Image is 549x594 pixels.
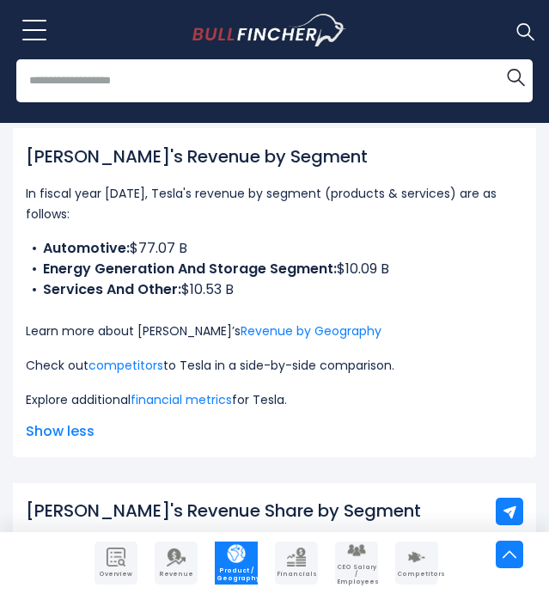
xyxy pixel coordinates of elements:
tspan: [PERSON_NAME]'s Revenue Share by Segment [26,499,421,523]
b: Automotive: [43,238,130,258]
p: In fiscal year [DATE], Tesla's revenue by segment (products & services) are as follows: [26,183,523,224]
p: Explore additional for Tesla. [26,389,523,410]
a: Company Revenue [155,542,198,585]
a: Company Product/Geography [215,542,258,585]
a: Company Overview [95,542,137,585]
span: Financials [277,571,316,578]
a: Revenue by Geography [241,322,381,340]
a: Go to homepage [192,14,377,46]
span: Overview [96,571,136,578]
a: Company Competitors [395,542,438,585]
a: competitors [88,357,163,374]
button: Search [498,59,533,94]
p: Learn more about [PERSON_NAME]’s [26,321,523,341]
h1: [PERSON_NAME]'s Revenue by Segment [26,144,523,169]
li: $77.07 B [26,238,523,259]
b: Services And Other: [43,279,181,299]
a: financial metrics [131,391,232,408]
img: Bullfincher logo [192,14,346,46]
a: Company Financials [275,542,318,585]
b: Energy Generation And Storage Segment: [43,259,337,279]
li: $10.09 B [26,259,523,279]
span: Competitors [397,571,436,578]
span: Revenue [156,571,196,578]
span: CEO Salary / Employees [337,564,376,585]
span: Product / Geography [217,567,256,582]
p: Check out to Tesla in a side-by-side comparison. [26,355,523,376]
a: Company Employees [335,542,378,585]
span: Show less [26,421,523,442]
li: $10.53 B [26,279,523,300]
